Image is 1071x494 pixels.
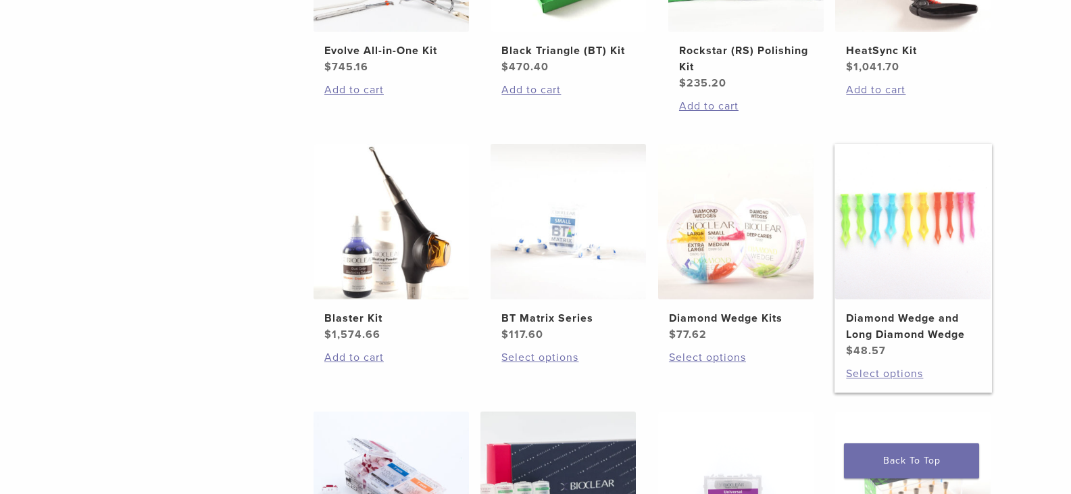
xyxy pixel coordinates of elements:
[490,144,647,343] a: BT Matrix SeriesBT Matrix Series $117.60
[658,144,814,299] img: Diamond Wedge Kits
[324,43,458,59] h2: Evolve All-in-One Kit
[501,328,543,341] bdi: 117.60
[491,144,646,299] img: BT Matrix Series
[313,144,470,343] a: Blaster KitBlaster Kit $1,574.66
[846,344,853,357] span: $
[501,60,509,74] span: $
[846,43,980,59] h2: HeatSync Kit
[501,310,635,326] h2: BT Matrix Series
[679,76,726,90] bdi: 235.20
[835,144,992,359] a: Diamond Wedge and Long Diamond WedgeDiamond Wedge and Long Diamond Wedge $48.57
[314,144,469,299] img: Blaster Kit
[324,60,368,74] bdi: 745.16
[846,60,853,74] span: $
[669,328,676,341] span: $
[324,328,380,341] bdi: 1,574.66
[844,443,979,478] a: Back To Top
[324,328,332,341] span: $
[657,144,815,343] a: Diamond Wedge KitsDiamond Wedge Kits $77.62
[501,43,635,59] h2: Black Triangle (BT) Kit
[679,43,813,75] h2: Rockstar (RS) Polishing Kit
[669,328,707,341] bdi: 77.62
[501,60,549,74] bdi: 470.40
[501,82,635,98] a: Add to cart: “Black Triangle (BT) Kit”
[835,144,991,299] img: Diamond Wedge and Long Diamond Wedge
[501,328,509,341] span: $
[324,60,332,74] span: $
[679,98,813,114] a: Add to cart: “Rockstar (RS) Polishing Kit”
[324,82,458,98] a: Add to cart: “Evolve All-in-One Kit”
[669,349,803,366] a: Select options for “Diamond Wedge Kits”
[679,76,687,90] span: $
[846,366,980,382] a: Select options for “Diamond Wedge and Long Diamond Wedge”
[846,60,899,74] bdi: 1,041.70
[324,310,458,326] h2: Blaster Kit
[846,82,980,98] a: Add to cart: “HeatSync Kit”
[669,310,803,326] h2: Diamond Wedge Kits
[501,349,635,366] a: Select options for “BT Matrix Series”
[324,349,458,366] a: Add to cart: “Blaster Kit”
[846,344,886,357] bdi: 48.57
[846,310,980,343] h2: Diamond Wedge and Long Diamond Wedge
